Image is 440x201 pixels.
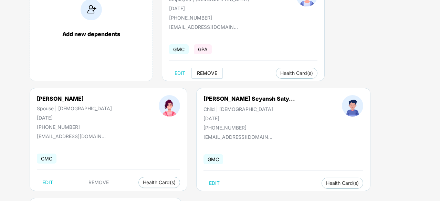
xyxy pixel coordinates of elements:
button: Health Card(s) [276,68,317,79]
span: EDIT [209,180,220,186]
span: Health Card(s) [143,181,176,184]
div: [PHONE_NUMBER] [169,15,249,21]
div: [DATE] [203,115,295,121]
img: profileImage [342,95,363,116]
button: EDIT [37,177,59,188]
div: Add new dependents [37,31,146,37]
div: [PERSON_NAME] [37,95,112,102]
button: Health Card(s) [322,178,363,189]
span: REMOVE [88,180,109,185]
div: [PHONE_NUMBER] [203,125,295,131]
div: [DATE] [169,5,249,11]
span: GPA [194,44,212,54]
div: Child | [DEMOGRAPHIC_DATA] [203,106,295,112]
span: Health Card(s) [326,181,359,185]
div: [PERSON_NAME] Seyansh Saty... [203,95,295,102]
div: [DATE] [37,115,112,121]
img: profileImage [159,95,180,116]
button: REMOVE [191,68,223,79]
span: GMC [203,154,223,164]
div: [EMAIL_ADDRESS][DOMAIN_NAME] [37,133,106,139]
div: [PHONE_NUMBER] [37,124,112,130]
span: GMC [37,154,56,164]
div: Spouse | [DEMOGRAPHIC_DATA] [37,105,112,111]
span: EDIT [175,70,185,76]
button: EDIT [169,68,191,79]
div: [EMAIL_ADDRESS][DOMAIN_NAME] [203,134,272,140]
button: EDIT [203,178,225,189]
button: REMOVE [83,177,114,188]
span: GMC [169,44,189,54]
div: [EMAIL_ADDRESS][DOMAIN_NAME] [169,24,238,30]
span: REMOVE [197,70,217,76]
span: Health Card(s) [280,71,313,75]
button: Health Card(s) [138,177,180,188]
span: EDIT [42,180,53,185]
